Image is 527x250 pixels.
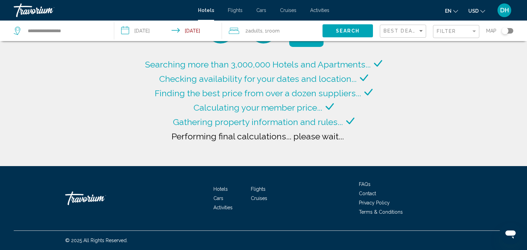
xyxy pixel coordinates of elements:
span: , 1 [262,26,280,36]
a: Travorium [14,3,191,17]
span: Finding the best price from over a dozen suppliers... [155,88,361,98]
span: DH [500,7,509,14]
a: Hotels [213,186,228,192]
button: Check-in date: Nov 15, 2025 Check-out date: Nov 17, 2025 [114,21,222,41]
a: Travorium [65,188,134,209]
button: Travelers: 2 adults, 0 children [222,21,323,41]
span: Search [336,28,360,34]
span: 2 [245,26,262,36]
iframe: Button to launch messaging window [500,223,522,245]
a: Cruises [280,8,296,13]
a: Terms & Conditions [359,209,403,215]
button: User Menu [495,3,513,17]
span: Searching more than 3,000,000 Hotels and Apartments... [145,59,371,70]
span: Performing final calculations... please wait... [172,131,344,141]
a: Hotels [198,8,214,13]
a: Privacy Policy [359,200,390,205]
span: Checking availability for your dates and location... [159,74,356,84]
span: Best Deals [384,28,420,34]
span: Room [267,28,280,34]
span: Gathering property information and rules... [173,117,343,127]
button: Change language [445,6,458,16]
a: FAQs [359,182,371,187]
button: Toggle map [496,28,513,34]
mat-select: Sort by [384,28,424,34]
span: © 2025 All Rights Reserved. [65,238,128,243]
a: Activities [310,8,329,13]
span: Filter [437,28,456,34]
a: Cars [213,196,223,201]
button: Filter [433,25,479,39]
span: Calculating your member price... [194,102,322,113]
a: Activities [213,205,233,210]
span: en [445,8,452,14]
span: Adults [248,28,262,34]
a: Flights [228,8,243,13]
a: Contact [359,191,376,196]
span: USD [468,8,479,14]
a: Flights [251,186,266,192]
button: Search [323,24,373,37]
span: Map [486,26,496,36]
button: Change currency [468,6,485,16]
a: Cars [256,8,266,13]
a: Cruises [251,196,267,201]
